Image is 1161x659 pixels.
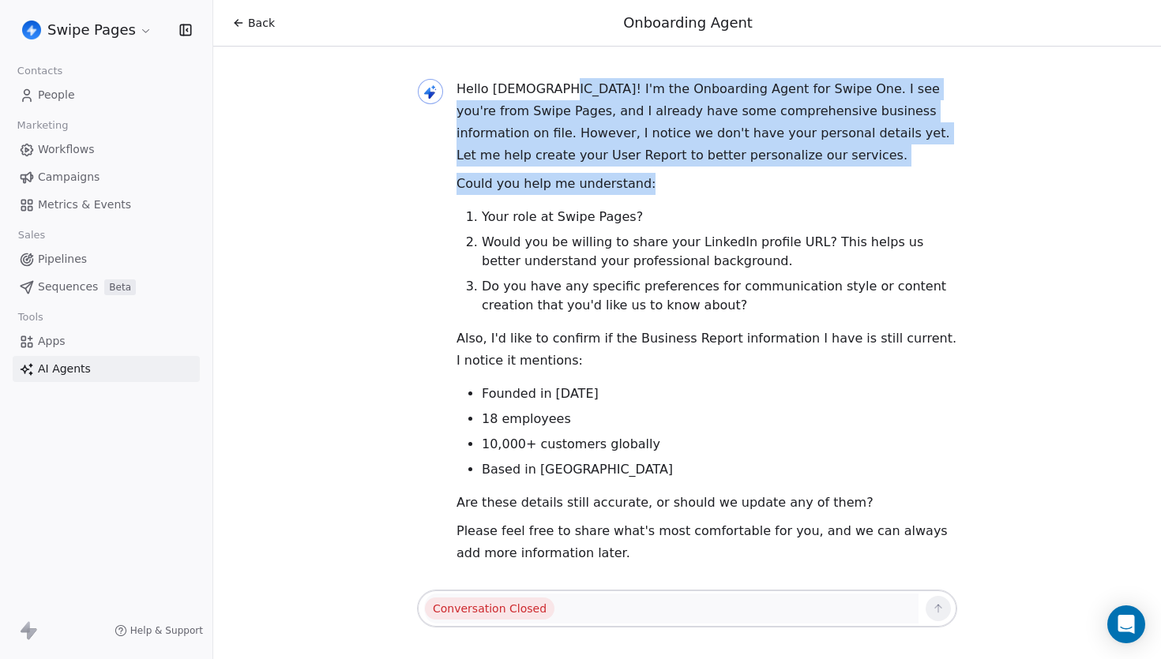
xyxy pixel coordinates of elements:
[38,87,75,103] span: People
[457,328,957,372] p: Also, I'd like to confirm if the Business Report information I have is still current. I notice it...
[13,192,200,218] a: Metrics & Events
[38,279,98,295] span: Sequences
[115,624,203,637] a: Help & Support
[47,20,136,40] span: Swipe Pages
[13,356,200,382] a: AI Agents
[457,492,957,514] p: Are these details still accurate, or should we update any of them?
[11,305,50,329] span: Tools
[482,277,957,315] li: Do you have any specific preferences for communication style or content creation that you'd like ...
[38,197,131,213] span: Metrics & Events
[10,59,70,83] span: Contacts
[38,169,100,185] span: Campaigns
[482,460,957,479] li: Based in [GEOGRAPHIC_DATA]
[11,223,52,247] span: Sales
[482,384,957,403] li: Founded in [DATE]
[13,246,200,272] a: Pipelines
[482,435,957,454] li: 10,000+ customers globally
[13,274,200,300] a: SequencesBeta
[482,410,957,429] li: 18 employees
[457,173,957,195] p: Could you help me understand:
[130,624,203,637] span: Help & Support
[13,164,200,190] a: Campaigns
[482,208,957,227] li: Your role at Swipe Pages?
[38,333,66,350] span: Apps
[457,520,957,564] p: Please feel free to share what's most comfortable for you, and we can always add more information...
[38,251,87,268] span: Pipelines
[10,114,75,137] span: Marketing
[1107,605,1145,643] div: Open Intercom Messenger
[623,14,753,31] span: Onboarding Agent
[13,328,200,354] a: Apps
[248,15,275,31] span: Back
[13,82,200,108] a: People
[38,141,95,158] span: Workflows
[38,361,91,377] span: AI Agents
[22,21,41,39] img: user_01J93QE9VH11XXZQZDP4TWZEES.jpg
[425,597,554,620] span: Conversation Closed
[104,279,136,295] span: Beta
[482,233,957,271] li: Would you be willing to share your LinkedIn profile URL? This helps us better understand your pro...
[13,137,200,163] a: Workflows
[457,78,957,167] p: Hello [DEMOGRAPHIC_DATA]! I'm the Onboarding Agent for Swipe One. I see you're from Swipe Pages, ...
[19,17,156,43] button: Swipe Pages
